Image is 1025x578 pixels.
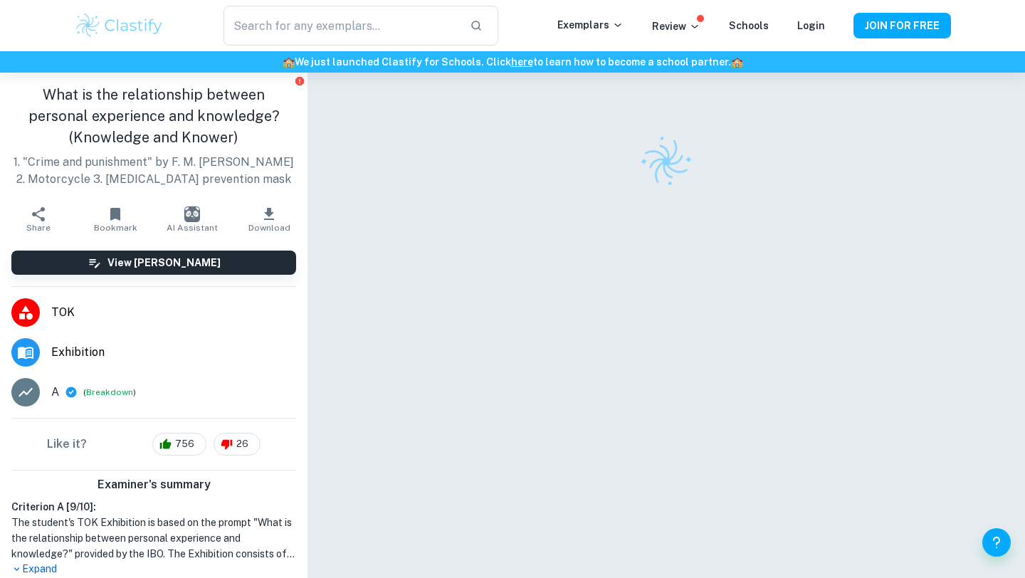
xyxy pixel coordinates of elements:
span: 🏫 [283,56,295,68]
div: 26 [214,433,261,456]
span: 🏫 [731,56,743,68]
span: 26 [228,437,256,451]
p: Exemplars [557,17,624,33]
span: Share [26,223,51,233]
button: Help and Feedback [982,528,1011,557]
span: Bookmark [94,223,137,233]
button: Download [231,199,307,239]
span: TOK [51,304,296,321]
span: AI Assistant [167,223,218,233]
a: here [511,56,533,68]
a: Schools [729,20,769,31]
p: Expand [11,562,296,577]
button: Report issue [294,75,305,86]
span: 756 [167,437,202,451]
button: Bookmark [77,199,154,239]
h6: Examiner's summary [6,476,302,493]
button: View [PERSON_NAME] [11,251,296,275]
span: Exhibition [51,344,296,361]
img: AI Assistant [184,206,200,222]
h1: What is the relationship between personal experience and knowledge? (Knowledge and Knower) [11,84,296,148]
p: Review [652,19,700,34]
input: Search for any exemplars... [224,6,458,46]
a: Login [797,20,825,31]
button: AI Assistant [154,199,231,239]
h6: Criterion A [ 9 / 10 ]: [11,499,296,515]
p: 1. "Crime and punishment" by F. M. [PERSON_NAME] 2. Motorcycle 3. [MEDICAL_DATA] prevention mask [11,154,296,188]
span: ( ) [83,386,136,399]
h6: View [PERSON_NAME] [107,255,221,270]
p: A [51,384,59,401]
button: Breakdown [86,386,133,399]
img: Clastify logo [74,11,164,40]
h6: Like it? [47,436,87,453]
span: Download [248,223,290,233]
button: JOIN FOR FREE [853,13,951,38]
h6: We just launched Clastify for Schools. Click to learn how to become a school partner. [3,54,1022,70]
h1: The student's TOK Exhibition is based on the prompt "What is the relationship between personal ex... [11,515,296,562]
div: 756 [152,433,206,456]
img: Clastify logo [631,127,701,196]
